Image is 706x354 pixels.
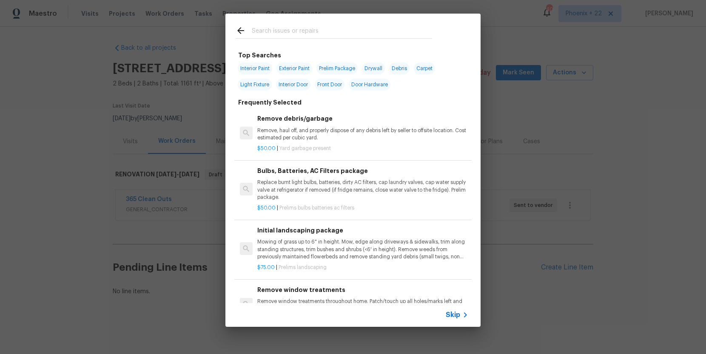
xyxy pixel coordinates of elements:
p: Remove window treatments throughout home. Patch/touch up all holes/marks left and paint to match.... [257,298,468,312]
span: Interior Door [276,79,310,91]
span: Exterior Paint [276,62,312,74]
span: Interior Paint [238,62,272,74]
span: $50.00 [257,205,276,210]
h6: Frequently Selected [238,98,302,107]
input: Search issues or repairs [252,25,432,38]
h6: Bulbs, Batteries, AC Filters package [257,166,468,176]
span: Yard garbage present [279,146,331,151]
h6: Remove debris/garbage [257,114,468,123]
h6: Remove window treatments [257,285,468,295]
p: Remove, haul off, and properly dispose of any debris left by seller to offsite location. Cost est... [257,127,468,142]
span: Prelim Package [316,62,358,74]
span: Light Fixture [238,79,272,91]
p: | [257,264,468,271]
span: Drywall [362,62,385,74]
span: Skip [446,311,460,319]
span: $75.00 [257,265,275,270]
span: Debris [389,62,410,74]
span: Door Hardware [349,79,390,91]
p: | [257,145,468,152]
span: Carpet [414,62,435,74]
span: Prelims landscaping [279,265,327,270]
span: Prelims bulbs batteries ac filters [279,205,354,210]
p: Replace burnt light bulbs, batteries, dirty AC filters, cap laundry valves, cap water supply valv... [257,179,468,201]
p: Mowing of grass up to 6" in height. Mow, edge along driveways & sidewalks, trim along standing st... [257,238,468,260]
span: $50.00 [257,146,276,151]
p: | [257,204,468,212]
h6: Initial landscaping package [257,226,468,235]
h6: Top Searches [238,51,281,60]
span: Front Door [315,79,344,91]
